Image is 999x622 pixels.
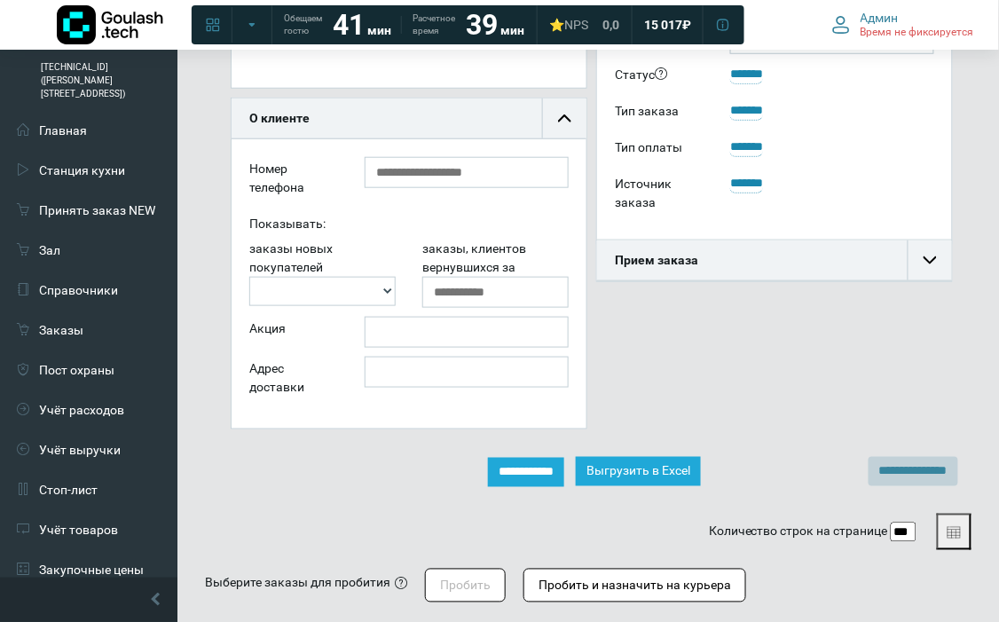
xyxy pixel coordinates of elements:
div: Показывать: [236,212,582,240]
div: Выберите заказы для пробития [205,574,390,593]
button: Пробить и назначить на курьера [523,569,746,602]
label: Количество строк на странице [709,523,888,541]
span: Время не фиксируется [861,26,974,40]
div: Акция [236,317,351,348]
div: ⭐ [549,17,588,33]
span: мин [500,23,524,37]
span: ₽ [682,17,691,33]
a: ⭐NPS 0,0 [539,9,630,41]
b: Прием заказа [615,253,698,267]
div: заказы новых покупателей [236,240,409,308]
div: Тип заказа [602,99,717,127]
button: Пробить [425,569,506,602]
img: Логотип компании Goulash.tech [57,5,163,44]
div: заказы, клиентов вернувшихся за [409,240,582,308]
strong: 39 [466,8,498,42]
a: 15 017 ₽ [633,9,702,41]
span: 15 017 [644,17,682,33]
div: Адрес доставки [236,357,351,403]
div: Номер телефона [236,157,351,203]
button: Админ Время не фиксируется [822,6,985,43]
strong: 41 [333,8,365,42]
img: collapse [924,254,937,267]
span: NPS [564,18,588,32]
img: collapse [558,112,571,125]
span: Расчетное время [413,12,455,37]
a: Обещаем гостю 41 мин Расчетное время 39 мин [273,9,535,41]
div: Тип оплаты [602,136,717,163]
b: О клиенте [249,111,310,125]
div: Статус [602,63,717,91]
span: Обещаем гостю [284,12,322,37]
span: 0,0 [602,17,619,33]
button: Выгрузить в Excel [576,457,701,486]
span: мин [367,23,391,37]
span: Админ [861,10,899,26]
div: Источник заказа [602,172,717,218]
